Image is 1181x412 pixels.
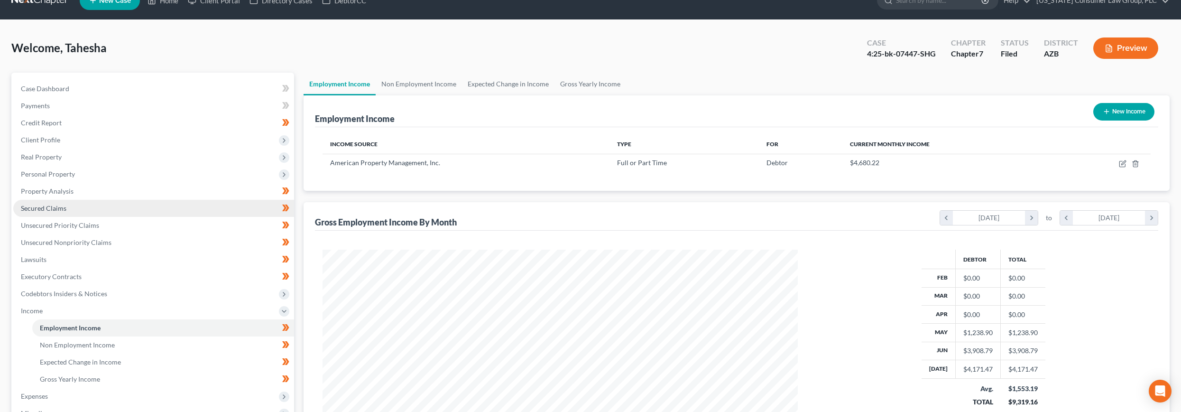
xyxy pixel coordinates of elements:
th: Total [1001,250,1046,269]
a: Non Employment Income [32,337,294,354]
a: Non Employment Income [376,73,462,95]
a: Unsecured Priority Claims [13,217,294,234]
th: [DATE] [922,360,956,378]
a: Employment Income [32,319,294,337]
span: to [1046,213,1052,223]
div: $0.00 [963,310,993,319]
div: $4,171.47 [963,365,993,374]
th: Apr [922,305,956,323]
span: Gross Yearly Income [40,375,100,383]
a: Executory Contracts [13,268,294,285]
span: Expenses [21,392,48,400]
th: Feb [922,269,956,287]
span: Case Dashboard [21,84,69,93]
span: Current Monthly Income [850,140,930,148]
span: $4,680.22 [850,159,879,167]
span: Income Source [330,140,378,148]
span: Executory Contracts [21,272,82,281]
span: Lawsuits [21,255,46,263]
span: Unsecured Nonpriority Claims [21,238,111,246]
span: Personal Property [21,170,75,178]
span: Non Employment Income [40,341,115,349]
span: For [766,140,778,148]
i: chevron_right [1025,211,1038,225]
div: $1,238.90 [963,328,993,337]
a: Gross Yearly Income [32,371,294,388]
div: Filed [1001,48,1029,59]
span: Codebtors Insiders & Notices [21,290,107,298]
span: Payments [21,102,50,110]
div: [DATE] [1073,211,1145,225]
a: Expected Change in Income [462,73,554,95]
td: $0.00 [1001,287,1046,305]
div: Avg. [963,384,993,393]
div: AZB [1044,48,1078,59]
div: Status [1001,37,1029,48]
a: Case Dashboard [13,80,294,97]
a: Secured Claims [13,200,294,217]
td: $0.00 [1001,305,1046,323]
span: Secured Claims [21,204,66,212]
a: Employment Income [304,73,376,95]
i: chevron_left [940,211,953,225]
td: $4,171.47 [1001,360,1046,378]
span: Unsecured Priority Claims [21,221,99,229]
span: Full or Part Time [617,159,667,167]
td: $1,238.90 [1001,324,1046,342]
button: New Income [1093,103,1154,121]
span: Credit Report [21,119,62,127]
div: $1,553.19 [1008,384,1038,393]
a: Gross Yearly Income [554,73,626,95]
th: May [922,324,956,342]
button: Preview [1093,37,1158,59]
span: Client Profile [21,136,60,144]
i: chevron_right [1145,211,1158,225]
div: Open Intercom Messenger [1149,380,1172,403]
a: Lawsuits [13,251,294,268]
span: Expected Change in Income [40,358,121,366]
span: Income [21,307,43,315]
div: TOTAL [963,397,993,407]
span: 7 [979,49,983,58]
div: 4:25-bk-07447-SHG [867,48,936,59]
span: Debtor [766,159,788,167]
i: chevron_left [1060,211,1073,225]
td: $3,908.79 [1001,342,1046,360]
div: [DATE] [953,211,1025,225]
div: $0.00 [963,291,993,301]
span: American Property Management, Inc. [330,159,440,167]
div: $0.00 [963,273,993,283]
th: Mar [922,287,956,305]
span: Real Property [21,153,62,161]
a: Property Analysis [13,183,294,200]
div: Chapter [951,48,986,59]
div: Case [867,37,936,48]
div: Gross Employment Income By Month [315,216,457,228]
div: $9,319.16 [1008,397,1038,407]
span: Property Analysis [21,187,74,195]
a: Credit Report [13,114,294,131]
a: Unsecured Nonpriority Claims [13,234,294,251]
span: Type [617,140,631,148]
div: District [1044,37,1078,48]
span: Welcome, Tahesha [11,41,107,55]
div: Employment Income [315,113,395,124]
span: Employment Income [40,324,101,332]
div: Chapter [951,37,986,48]
th: Jun [922,342,956,360]
th: Debtor [956,250,1001,269]
td: $0.00 [1001,269,1046,287]
div: $3,908.79 [963,346,993,356]
a: Payments [13,97,294,114]
a: Expected Change in Income [32,354,294,371]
